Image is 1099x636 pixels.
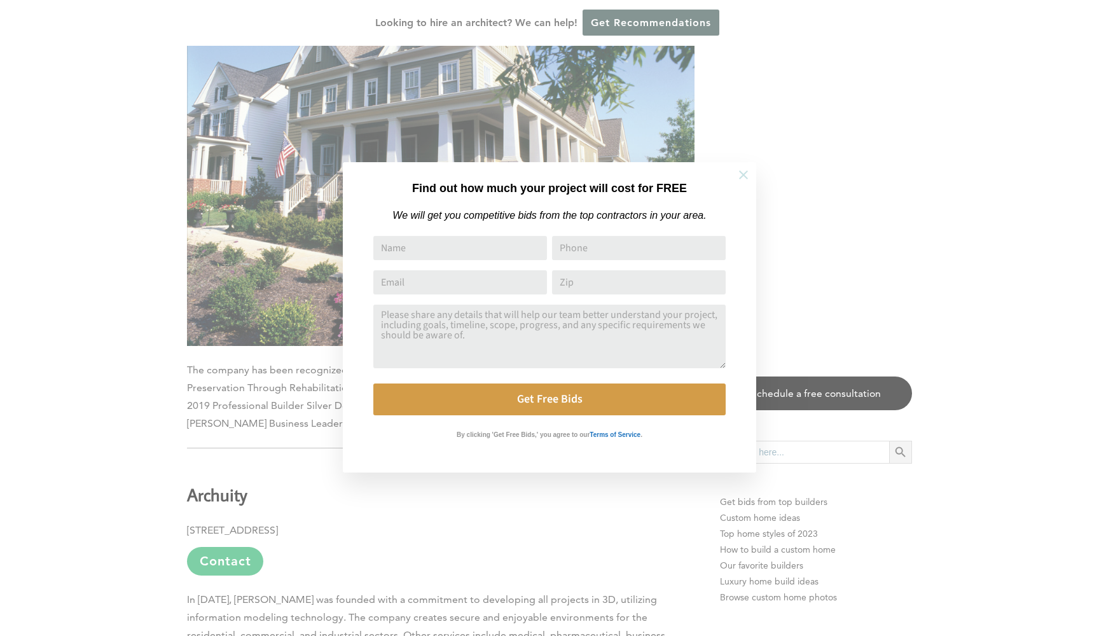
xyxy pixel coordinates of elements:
[457,431,590,438] strong: By clicking 'Get Free Bids,' you agree to our
[721,153,766,197] button: Close
[373,236,547,260] input: Name
[590,431,640,438] strong: Terms of Service
[412,182,687,195] strong: Find out how much your project will cost for FREE
[552,270,726,294] input: Zip
[552,236,726,260] input: Phone
[640,431,642,438] strong: .
[392,210,706,221] em: We will get you competitive bids from the top contractors in your area.
[373,384,726,415] button: Get Free Bids
[373,305,726,368] textarea: Comment or Message
[373,270,547,294] input: Email Address
[590,428,640,439] a: Terms of Service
